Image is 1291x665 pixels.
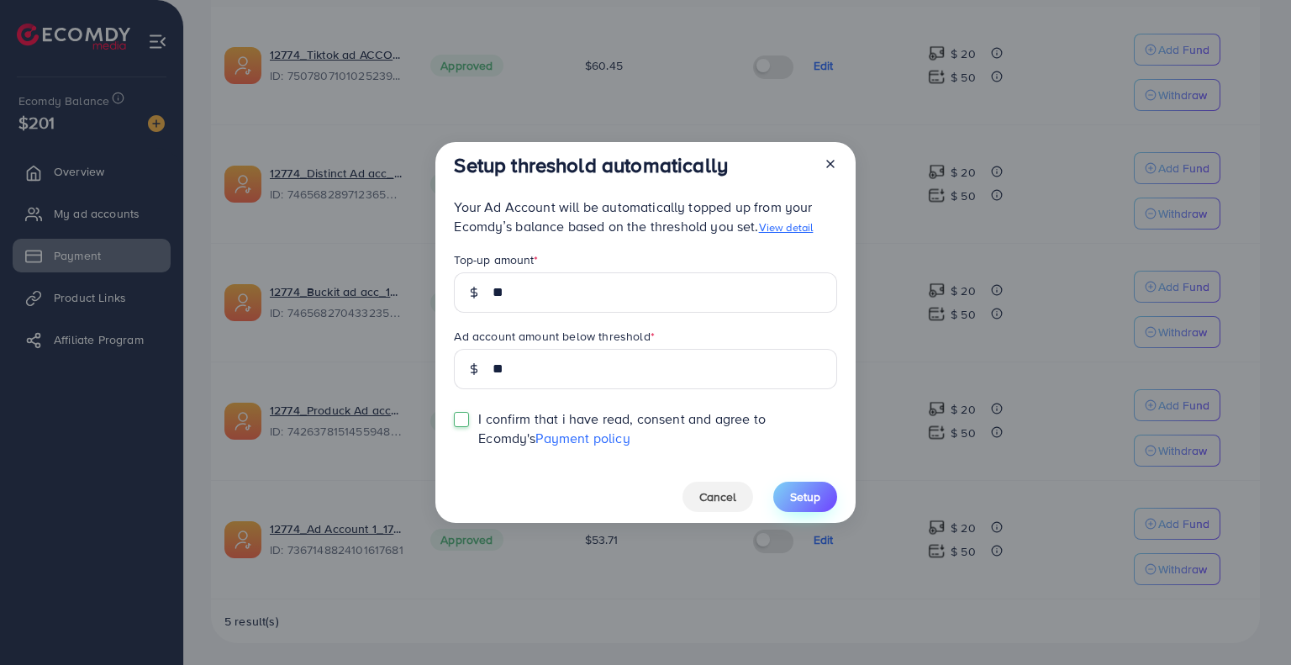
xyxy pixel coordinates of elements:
[535,429,630,447] a: Payment policy
[454,251,538,268] label: Top-up amount
[478,409,836,448] span: I confirm that i have read, consent and agree to Ecomdy's
[790,488,820,505] span: Setup
[773,482,837,512] button: Setup
[699,488,736,505] span: Cancel
[1220,589,1278,652] iframe: Chat
[759,219,814,235] a: View detail
[454,153,728,177] h3: Setup threshold automatically
[454,328,654,345] label: Ad account amount below threshold
[682,482,753,512] button: Cancel
[454,198,813,235] span: Your Ad Account will be automatically topped up from your Ecomdy’s balance based on the threshold...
